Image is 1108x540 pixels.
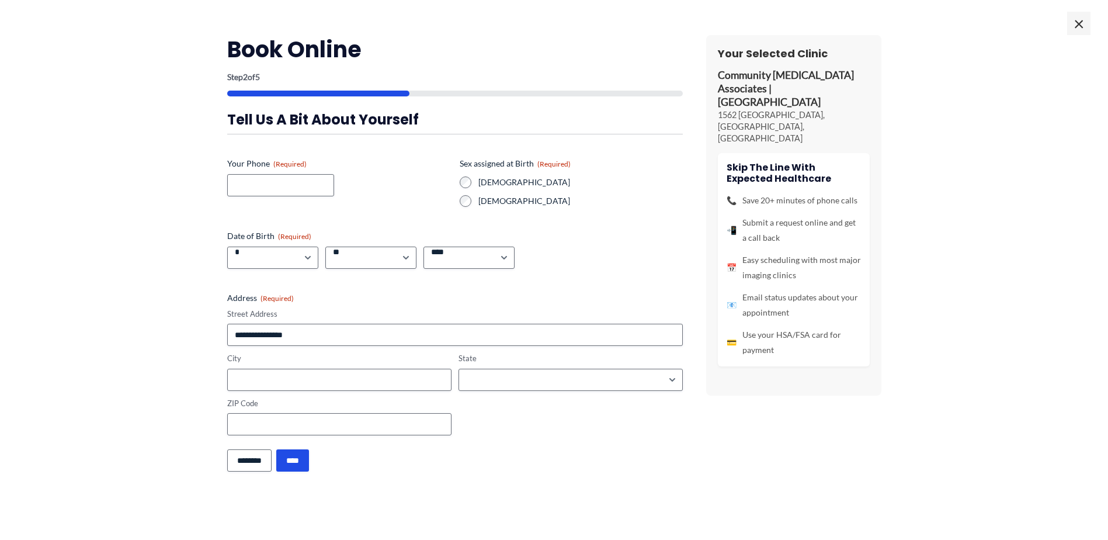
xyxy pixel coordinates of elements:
[227,73,683,81] p: Step of
[260,294,294,303] span: (Required)
[1067,12,1090,35] span: ×
[227,292,294,304] legend: Address
[727,193,861,208] li: Save 20+ minutes of phone calls
[718,109,870,144] p: 1562 [GEOGRAPHIC_DATA], [GEOGRAPHIC_DATA], [GEOGRAPHIC_DATA]
[727,260,737,275] span: 📅
[727,290,861,320] li: Email status updates about your appointment
[227,230,311,242] legend: Date of Birth
[727,223,737,238] span: 📲
[727,297,737,313] span: 📧
[727,193,737,208] span: 📞
[227,35,683,64] h2: Book Online
[478,176,683,188] label: [DEMOGRAPHIC_DATA]
[255,72,260,82] span: 5
[278,232,311,241] span: (Required)
[227,110,683,129] h3: Tell us a bit about yourself
[227,158,450,169] label: Your Phone
[718,47,870,60] h3: Your Selected Clinic
[273,160,307,168] span: (Required)
[478,195,683,207] label: [DEMOGRAPHIC_DATA]
[727,215,861,245] li: Submit a request online and get a call back
[227,309,683,320] label: Street Address
[460,158,571,169] legend: Sex assigned at Birth
[727,327,861,358] li: Use your HSA/FSA card for payment
[537,160,571,168] span: (Required)
[227,353,451,364] label: City
[227,398,451,409] label: ZIP Code
[459,353,683,364] label: State
[718,69,870,109] p: Community [MEDICAL_DATA] Associates | [GEOGRAPHIC_DATA]
[727,162,861,184] h4: Skip the line with Expected Healthcare
[243,72,248,82] span: 2
[727,252,861,283] li: Easy scheduling with most major imaging clinics
[727,335,737,350] span: 💳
